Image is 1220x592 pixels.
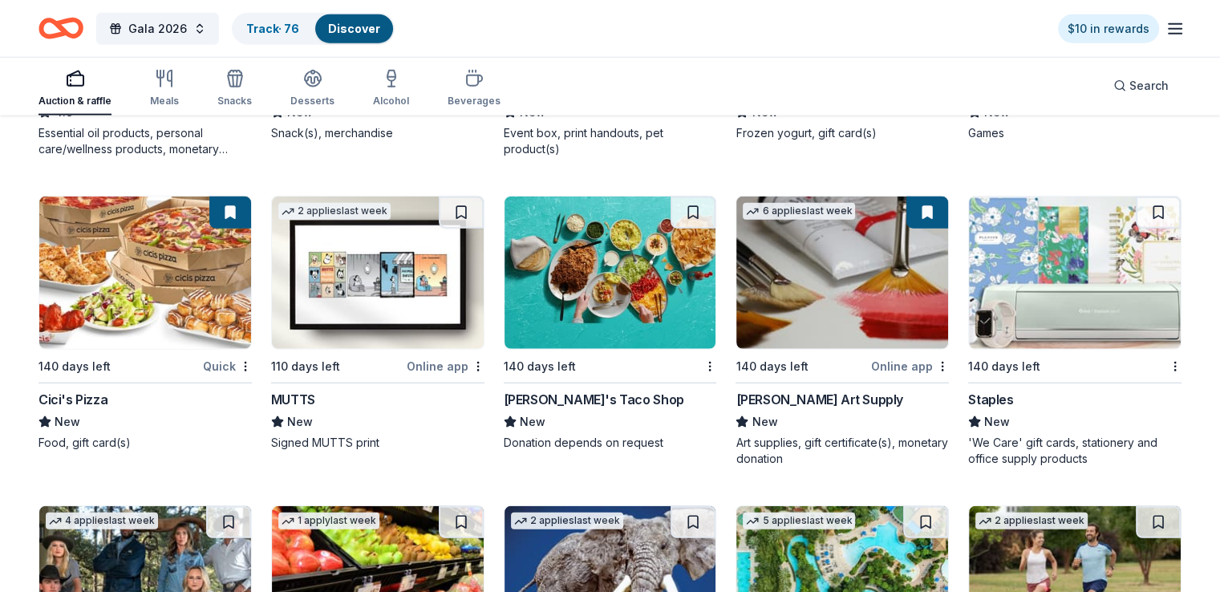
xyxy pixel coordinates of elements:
button: Search [1100,70,1181,102]
div: 'We Care' gift cards, stationery and office supply products [968,435,1181,467]
div: [PERSON_NAME]'s Taco Shop [504,390,684,409]
button: Auction & raffle [39,63,111,116]
div: [PERSON_NAME] Art Supply [736,390,902,409]
div: 140 days left [736,357,808,376]
div: Meals [150,95,179,107]
button: Desserts [290,63,334,116]
img: Image for Staples [969,197,1181,349]
a: Image for Fuzzy's Taco Shop140 days left[PERSON_NAME]'s Taco ShopNewDonation depends on request [504,196,717,451]
div: Food, gift card(s) [39,435,252,451]
span: New [752,412,777,432]
a: Track· 76 [246,22,299,35]
button: Snacks [217,63,252,116]
div: Quick [203,356,252,376]
button: Beverages [448,63,501,116]
div: Art supplies, gift certificate(s), monetary donation [736,435,949,467]
div: 2 applies last week [975,513,1088,529]
div: 1 apply last week [278,513,379,529]
button: Meals [150,63,179,116]
div: Staples [968,390,1013,409]
div: Auction & raffle [39,95,111,107]
div: 140 days left [504,357,576,376]
div: Essential oil products, personal care/wellness products, monetary donations [39,125,252,157]
span: Gala 2026 [128,19,187,39]
div: 2 applies last week [511,513,623,529]
div: MUTTS [271,390,315,409]
div: 5 applies last week [743,513,855,529]
button: Alcohol [373,63,409,116]
img: Image for Trekell Art Supply [736,197,948,349]
div: 6 applies last week [743,203,855,220]
div: Snacks [217,95,252,107]
div: 110 days left [271,357,340,376]
a: $10 in rewards [1058,14,1159,43]
div: Beverages [448,95,501,107]
span: Search [1129,76,1169,95]
a: Image for Cici's Pizza140 days leftQuickCici's PizzaNewFood, gift card(s) [39,196,252,451]
div: Event box, print handouts, pet product(s) [504,125,717,157]
a: Image for Trekell Art Supply6 applieslast week140 days leftOnline app[PERSON_NAME] Art SupplyNewA... [736,196,949,467]
img: Image for Fuzzy's Taco Shop [505,197,716,349]
a: Discover [328,22,380,35]
div: Signed MUTTS print [271,435,484,451]
div: 4 applies last week [46,513,158,529]
div: Online app [871,356,949,376]
button: Track· 76Discover [232,13,395,45]
div: Donation depends on request [504,435,717,451]
div: Online app [407,356,484,376]
div: 140 days left [968,357,1040,376]
div: 140 days left [39,357,111,376]
span: New [520,412,545,432]
div: Alcohol [373,95,409,107]
span: New [55,412,80,432]
a: Home [39,10,83,47]
img: Image for Cici's Pizza [39,197,251,349]
div: Desserts [290,95,334,107]
a: Image for Staples140 days leftStaplesNew'We Care' gift cards, stationery and office supply products [968,196,1181,467]
div: Cici's Pizza [39,390,107,409]
a: Image for MUTTS2 applieslast week110 days leftOnline appMUTTSNewSigned MUTTS print [271,196,484,451]
div: Frozen yogurt, gift card(s) [736,125,949,141]
div: Snack(s), merchandise [271,125,484,141]
span: New [287,412,313,432]
div: Games [968,125,1181,141]
div: 2 applies last week [278,203,391,220]
button: Gala 2026 [96,13,219,45]
img: Image for MUTTS [272,197,484,349]
span: New [984,412,1010,432]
